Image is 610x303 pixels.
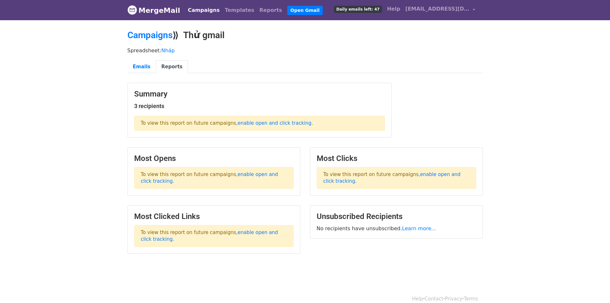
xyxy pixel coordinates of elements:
[412,296,423,302] a: Help
[127,60,156,73] a: Emails
[464,296,478,302] a: Terms
[134,154,294,163] h3: Most Opens
[385,3,403,15] a: Help
[445,296,462,302] a: Privacy
[317,167,476,189] p: To view this report on future campaigns, .
[287,6,323,15] a: Open Gmail
[161,47,175,54] a: Nháp
[134,89,385,99] h3: Summary
[334,6,382,13] span: Daily emails left: 47
[156,60,188,73] a: Reports
[185,4,222,17] a: Campaigns
[134,103,385,110] h5: 3 recipients
[127,5,137,15] img: MergeMail logo
[127,30,483,41] h2: ⟫ Thử gmail
[317,212,476,221] h3: Unsubscribed Recipients
[127,4,180,17] a: MergeMail
[257,4,285,17] a: Reports
[222,4,257,17] a: Templates
[405,5,469,13] span: [EMAIL_ADDRESS][DOMAIN_NAME]
[425,296,443,302] a: Contact
[402,225,436,231] a: Learn more...
[134,225,294,247] p: To view this report on future campaigns, .
[403,3,478,18] a: [EMAIL_ADDRESS][DOMAIN_NAME]
[134,212,294,221] h3: Most Clicked Links
[317,154,476,163] h3: Most Clicks
[238,120,311,126] a: enable open and click tracking
[127,30,173,40] a: Campaigns
[127,47,483,54] p: Spreadsheet:
[331,3,384,15] a: Daily emails left: 47
[317,225,476,232] p: No recipients have unsubscribed.
[134,167,294,189] p: To view this report on future campaigns, .
[134,116,385,131] p: To view this report on future campaigns, .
